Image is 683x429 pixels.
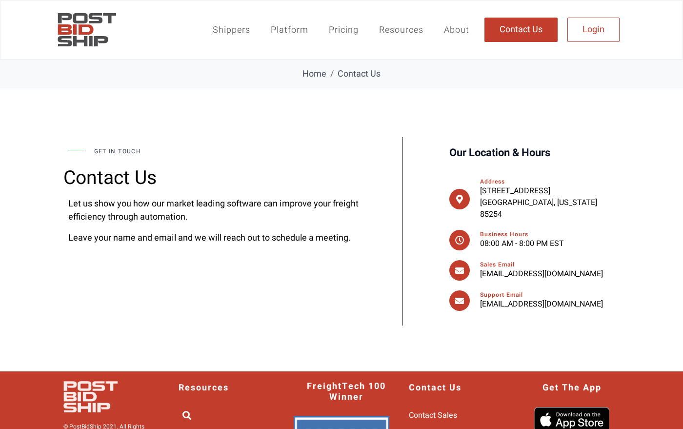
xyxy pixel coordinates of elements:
a: Get The App [542,383,602,393]
p: get in touch [94,147,359,156]
a: Shippers [202,19,261,41]
a: Home [302,67,326,81]
p: [EMAIL_ADDRESS][DOMAIN_NAME] [480,298,615,310]
p: Let us show you how our market leading software can improve your freight efficiency through autom... [68,197,359,224]
a: Pricing [319,19,369,41]
span: Contact Sales [409,407,457,424]
span: Contact Us [500,25,542,34]
span: Address [480,177,505,186]
span: Contact Us [338,67,381,81]
a: Resources [369,19,434,41]
p: 08:00 AM - 8:00 PM EST [480,238,615,249]
span: Contact Us [409,383,462,393]
p: [STREET_ADDRESS] [GEOGRAPHIC_DATA], [US_STATE] 85254 [480,185,615,220]
span: Login [583,25,604,34]
h2: Contact Us [63,168,363,187]
a: Platform [261,19,319,41]
a: About [434,19,480,41]
span: Sales Email [480,260,515,269]
a: Contact Sales [409,407,504,424]
span: Support Email [480,290,523,299]
p: Leave your name and email and we will reach out to schedule a meeting. [68,231,359,245]
img: PostBidShip [54,8,120,52]
img: PostBidShip [63,381,149,412]
span: FreightTech 100 Winner [303,381,389,402]
a: Login [567,18,620,42]
span: Our Location & Hours [449,142,550,164]
span: Business Hours [480,230,528,239]
span: Resources [179,383,229,393]
a: Contact Us [484,18,558,42]
p: [EMAIL_ADDRESS][DOMAIN_NAME] [480,268,615,280]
